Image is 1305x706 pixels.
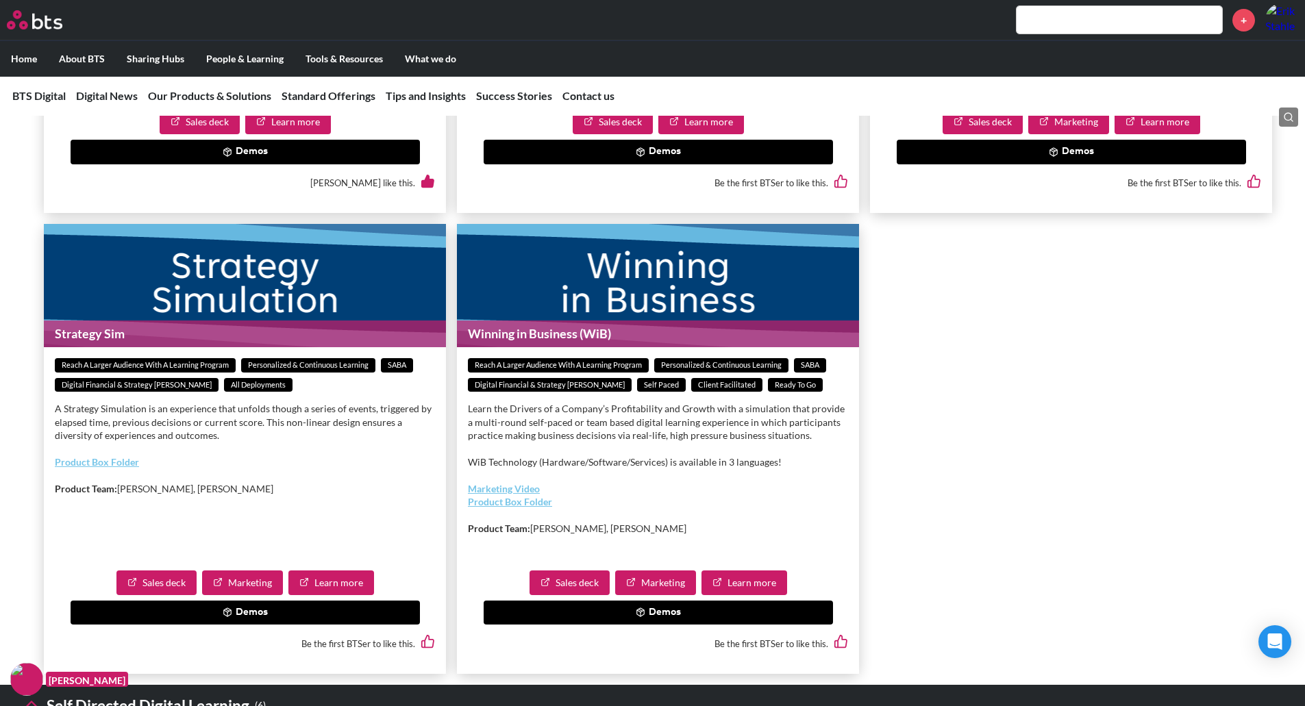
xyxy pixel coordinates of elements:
[48,41,116,77] label: About BTS
[12,89,66,102] a: BTS Digital
[55,456,139,468] a: Product Box Folder
[1115,110,1200,134] a: Learn more
[116,570,197,595] a: Sales deck
[658,110,744,134] a: Learn more
[46,672,128,688] figcaption: [PERSON_NAME]
[1232,9,1255,31] a: +
[562,89,614,102] a: Contact us
[241,358,375,373] span: Personalized & Continuous Learning
[1258,625,1291,658] div: Open Intercom Messenger
[7,10,88,29] a: Go home
[897,140,1246,164] button: Demos
[288,570,374,595] a: Learn more
[468,522,530,534] strong: Product Team:
[71,140,420,164] button: Demos
[76,89,138,102] a: Digital News
[55,164,435,202] div: [PERSON_NAME] like this.
[195,41,295,77] label: People & Learning
[468,625,848,662] div: Be the first BTSer to like this.
[1265,3,1298,36] img: Erik Stahle
[943,110,1023,134] a: Sales deck
[55,625,435,662] div: Be the first BTSer to like this.
[10,663,43,696] img: F
[484,140,833,164] button: Demos
[1028,110,1109,134] a: Marketing
[55,358,236,373] span: Reach a Larger Audience With a Learning Program
[881,164,1261,202] div: Be the first BTSer to like this.
[282,89,375,102] a: Standard Offerings
[55,483,117,494] strong: Product Team:
[55,402,435,442] p: A Strategy Simulation is an experience that unfolds though a series of events, triggered by elaps...
[386,89,466,102] a: Tips and Insights
[637,378,686,392] span: Self paced
[44,320,446,347] h1: Strategy Sim
[615,570,696,595] a: Marketing
[394,41,467,77] label: What we do
[794,358,826,373] span: SABA
[148,89,271,102] a: Our Products & Solutions
[468,402,848,442] p: Learn the Drivers of a Company’s Profitability and Growth with a simulation that provide a multi-...
[457,320,859,347] h1: Winning in Business (WiB)
[245,110,331,134] a: Learn more
[202,570,283,595] a: Marketing
[7,10,62,29] img: BTS Logo
[381,358,413,373] span: SABA
[476,89,552,102] a: Success Stories
[468,164,848,202] div: Be the first BTSer to like this.
[224,378,293,392] span: All deployments
[468,455,848,469] p: WiB Technology (Hardware/Software/Services) is available in 3 languages!
[468,522,848,535] p: [PERSON_NAME], [PERSON_NAME]
[654,358,788,373] span: Personalized & Continuous Learning
[1265,3,1298,36] a: Profile
[295,41,394,77] label: Tools & Resources
[691,378,762,392] span: Client facilitated
[701,570,787,595] a: Learn more
[468,378,632,392] span: Digital financial & Strategy [PERSON_NAME]
[55,482,435,496] p: [PERSON_NAME], [PERSON_NAME]
[468,483,540,494] a: Marketing Video
[468,358,649,373] span: Reach a Larger Audience With a Learning Program
[116,41,195,77] label: Sharing Hubs
[768,378,823,392] span: Ready to go
[484,601,833,625] button: Demos
[530,570,610,595] a: Sales deck
[573,110,653,134] a: Sales deck
[55,378,219,392] span: Digital financial & Strategy [PERSON_NAME]
[71,601,420,625] button: Demos
[468,496,552,507] a: Product Box Folder
[160,110,240,134] a: Sales deck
